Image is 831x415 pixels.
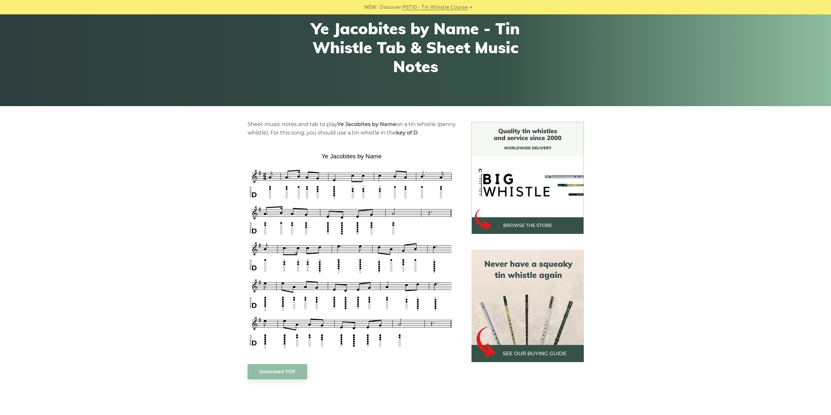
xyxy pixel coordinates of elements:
[337,121,396,127] strong: Ye Jacobites by Name
[296,19,536,76] h1: Ye Jacobites by Name - Tin Whistle Tab & Sheet Music Notes
[248,364,307,379] a: Download PDF
[402,4,468,11] a: PST10 - Tin Whistle Course
[248,151,456,351] img: Ye Jacobites by Name Tin Whistle Tab & Sheet Music
[364,4,378,11] span: NEW:
[248,120,456,137] p: Sheet music notes and tab to play on a tin whistle (penny whistle). For this song, you should use...
[471,122,584,234] img: BigWhistle Tin Whistle Store
[380,4,401,11] span: Discover
[471,250,584,362] img: tin whistle buying guide
[396,130,418,136] strong: key of D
